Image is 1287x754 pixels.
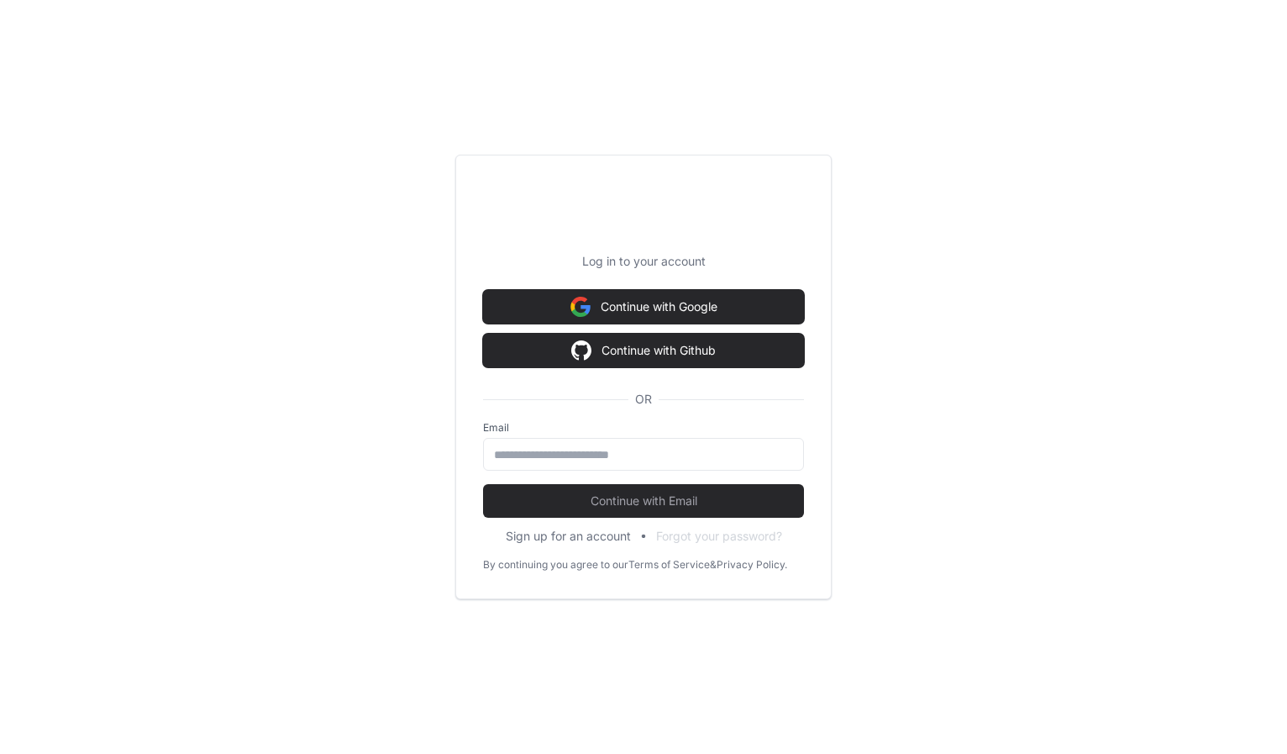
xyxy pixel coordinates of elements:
span: OR [628,391,659,408]
p: Log in to your account [483,253,804,270]
label: Email [483,421,804,435]
span: Continue with Email [483,493,804,509]
img: Sign in with google [571,334,591,367]
a: Terms of Service [628,558,710,572]
button: Continue with Github [483,334,804,367]
button: Continue with Email [483,484,804,518]
button: Continue with Google [483,290,804,324]
button: Forgot your password? [656,528,782,545]
div: By continuing you agree to our [483,558,628,572]
a: Privacy Policy. [717,558,787,572]
button: Sign up for an account [506,528,631,545]
div: & [710,558,717,572]
img: Sign in with google [570,290,591,324]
